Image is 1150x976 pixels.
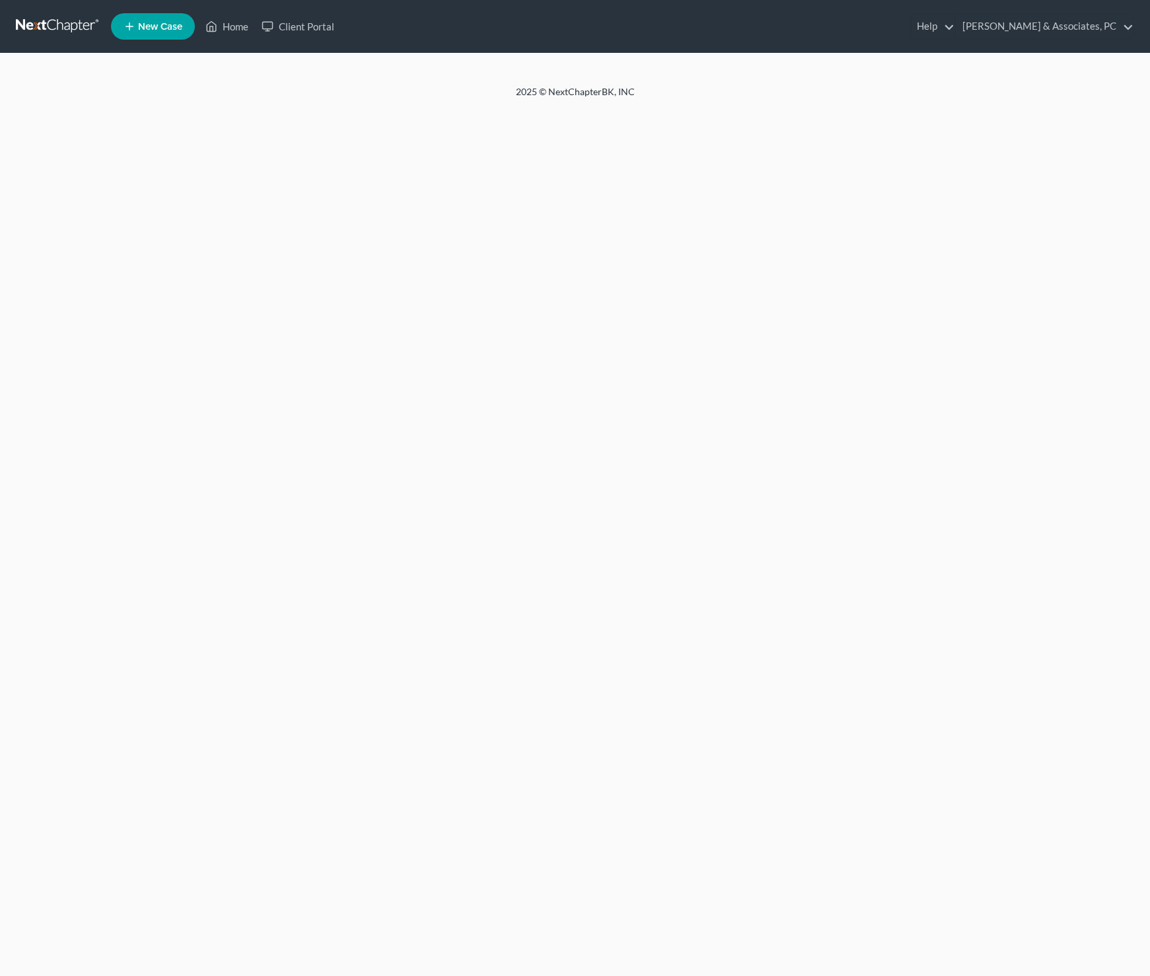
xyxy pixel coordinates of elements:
[255,15,341,38] a: Client Portal
[111,13,195,40] new-legal-case-button: New Case
[199,85,952,109] div: 2025 © NextChapterBK, INC
[199,15,255,38] a: Home
[910,15,954,38] a: Help
[956,15,1133,38] a: [PERSON_NAME] & Associates, PC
